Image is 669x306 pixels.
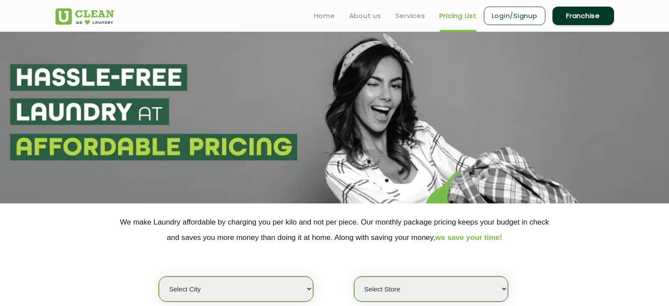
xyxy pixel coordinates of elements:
a: Login/Signup [484,7,545,25]
a: Pricing List [439,11,477,21]
a: About us [349,11,381,21]
img: UClean Laundry and Dry Cleaning [55,8,114,25]
p: We make Laundry affordable by charging you per kilo and not per piece. Our monthly package pricin... [55,214,614,245]
a: Franchise [552,7,614,25]
a: Home [314,11,335,21]
span: we save your time! [435,233,502,242]
a: Services [395,11,425,21]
